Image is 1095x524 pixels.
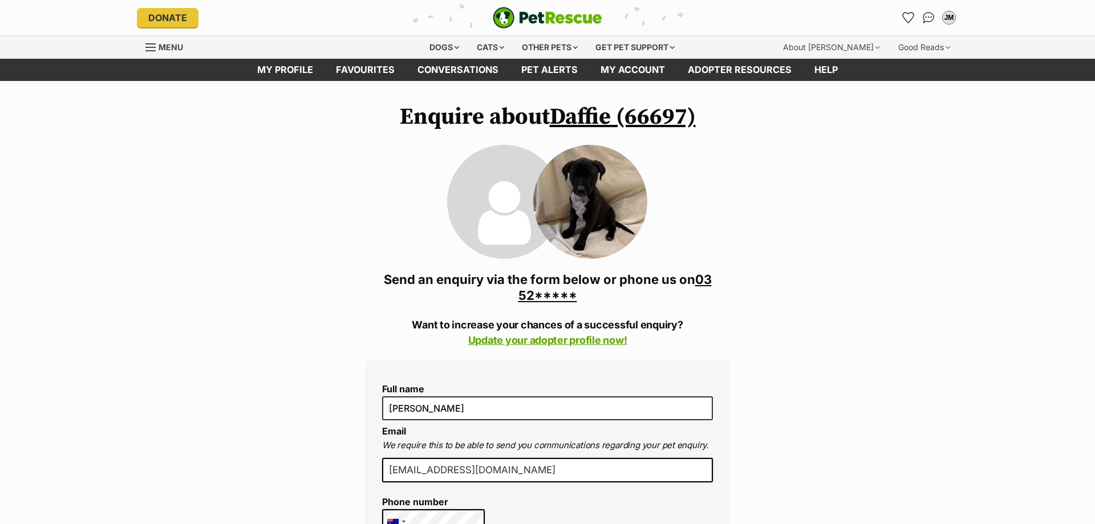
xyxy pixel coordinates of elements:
div: Good Reads [890,36,958,59]
label: Full name [382,384,713,394]
div: Cats [469,36,512,59]
img: chat-41dd97257d64d25036548639549fe6c8038ab92f7586957e7f3b1b290dea8141.svg [923,12,935,23]
a: Favourites [325,59,406,81]
a: Pet alerts [510,59,589,81]
a: PetRescue [493,7,602,29]
img: logo-e224e6f780fb5917bec1dbf3a21bbac754714ae5b6737aabdf751b685950b380.svg [493,7,602,29]
a: Menu [145,36,191,56]
a: Daffie (66697) [550,103,696,131]
img: Daffie (66697) [533,145,647,259]
ul: Account quick links [899,9,958,27]
label: Email [382,425,406,437]
div: JM [943,12,955,23]
p: We require this to be able to send you communications regarding your pet enquiry. [382,439,713,452]
div: About [PERSON_NAME] [775,36,888,59]
div: Dogs [421,36,467,59]
div: Get pet support [587,36,683,59]
h1: Enquire about [365,104,730,130]
div: Other pets [514,36,586,59]
a: My profile [246,59,325,81]
a: Favourites [899,9,917,27]
p: Want to increase your chances of a successful enquiry? [365,317,730,348]
button: My account [940,9,958,27]
input: E.g. Jimmy Chew [382,396,713,420]
h3: Send an enquiry via the form below or phone us on [365,271,730,303]
label: Phone number [382,497,485,507]
a: Conversations [919,9,938,27]
a: conversations [406,59,510,81]
a: Update your adopter profile now! [468,334,627,346]
span: Menu [159,42,183,52]
a: My account [589,59,676,81]
a: Adopter resources [676,59,803,81]
a: Donate [137,8,198,27]
a: Help [803,59,849,81]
